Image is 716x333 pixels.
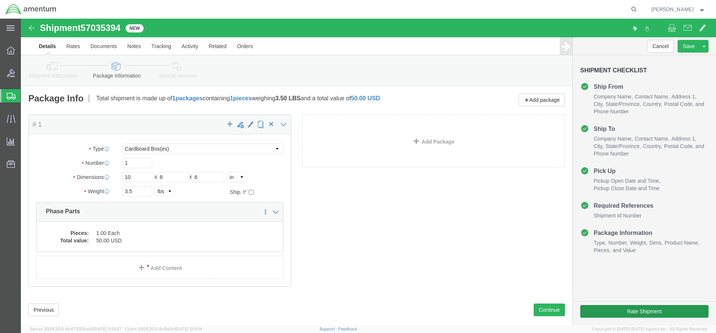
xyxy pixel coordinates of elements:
[94,327,122,331] span: [DATE] 11:13:37
[320,327,338,331] a: Support
[125,327,202,331] span: Client: 2025.20.0-8c6e0cf
[21,19,716,325] iframe: FS Legacy Container
[175,327,202,331] span: [DATE] 12:11:14
[651,5,694,13] span: Ronald Pineda
[592,326,707,332] span: Copyright © [DATE]-[DATE] Agistix Inc., All Rights Reserved
[651,5,706,14] button: [PERSON_NAME]
[5,4,57,15] img: logo
[338,327,357,331] a: Feedback
[30,327,122,331] span: Server: 2025.20.0-db47332bad5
